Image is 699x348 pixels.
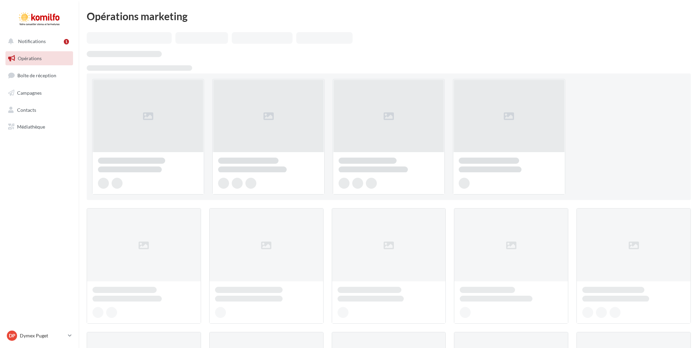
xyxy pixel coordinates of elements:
[4,68,74,83] a: Boîte de réception
[5,329,73,342] a: DP Dymex Puget
[17,72,56,78] span: Boîte de réception
[17,124,45,130] span: Médiathèque
[17,90,42,96] span: Campagnes
[18,55,42,61] span: Opérations
[87,11,691,21] div: Opérations marketing
[4,34,72,49] button: Notifications 1
[4,103,74,117] a: Contacts
[18,38,46,44] span: Notifications
[4,86,74,100] a: Campagnes
[64,39,69,44] div: 1
[9,332,15,339] span: DP
[4,51,74,66] a: Opérations
[17,107,36,112] span: Contacts
[20,332,65,339] p: Dymex Puget
[4,120,74,134] a: Médiathèque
